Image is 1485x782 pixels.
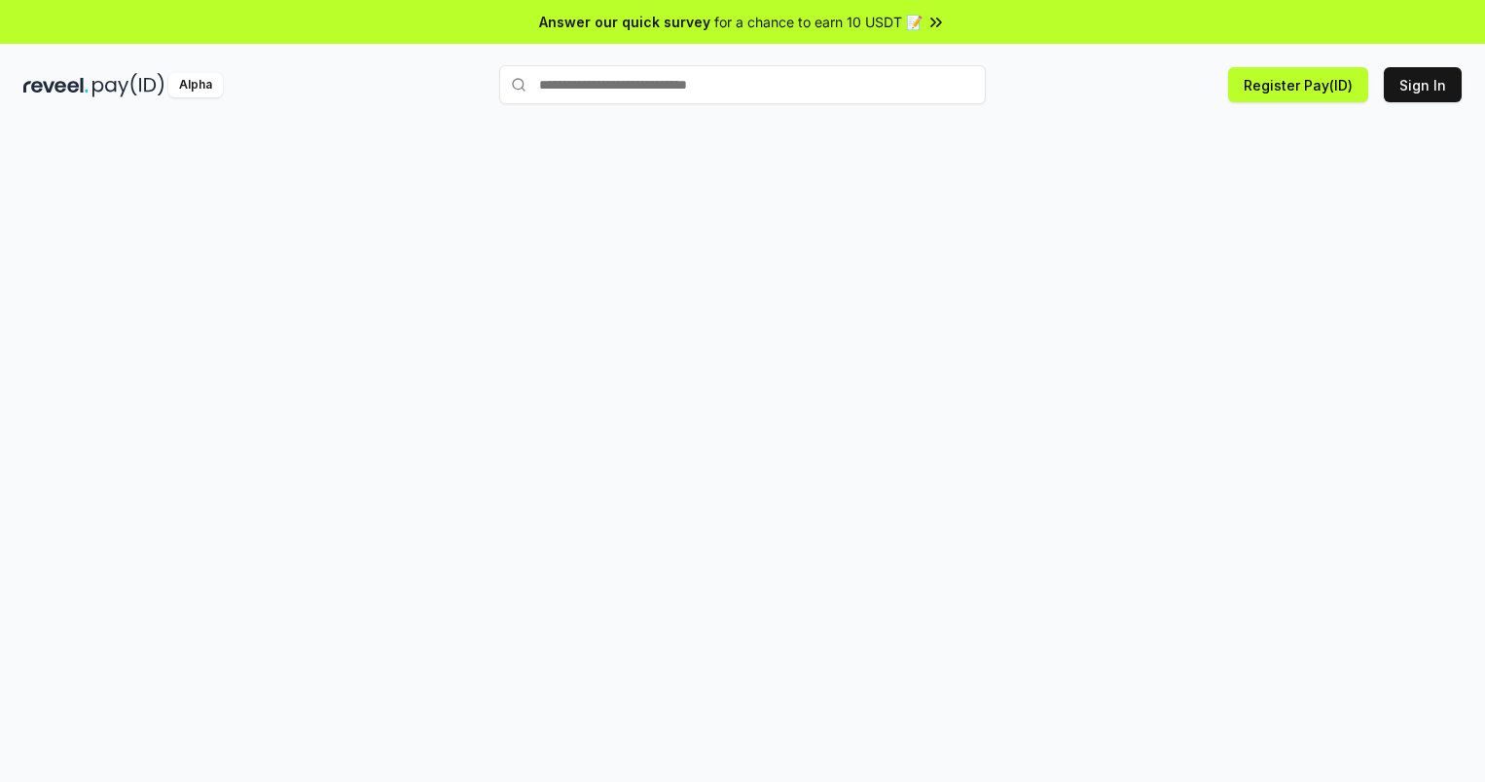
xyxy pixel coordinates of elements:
[92,73,164,97] img: pay_id
[1228,67,1368,102] button: Register Pay(ID)
[168,73,223,97] div: Alpha
[539,12,710,32] span: Answer our quick survey
[23,73,89,97] img: reveel_dark
[1384,67,1462,102] button: Sign In
[714,12,923,32] span: for a chance to earn 10 USDT 📝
